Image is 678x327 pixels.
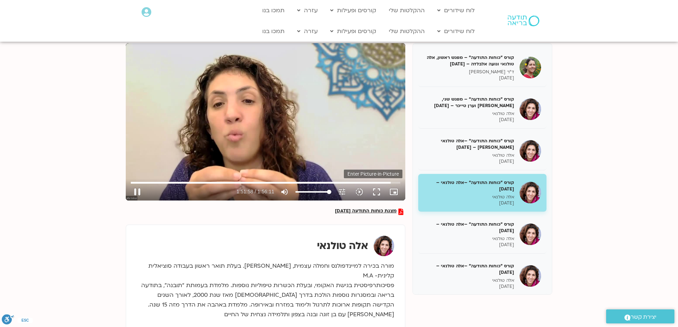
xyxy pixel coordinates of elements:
[520,57,541,78] img: קורס "כוחות התודעה" – מפגש ראשון, אלה טולנאי ונועה אלבלדה – 13/05/25
[327,24,380,38] a: קורסים ופעילות
[374,236,394,256] img: אלה טולנאי
[259,24,288,38] a: תמכו בנו
[424,277,514,284] p: אלה טולנאי
[424,111,514,117] p: אלה טולנאי
[424,284,514,290] p: [DATE]
[631,312,656,322] span: יצירת קשר
[434,24,478,38] a: לוח שידורים
[294,24,321,38] a: עזרה
[424,75,514,81] p: [DATE]
[424,54,514,67] h5: קורס "כוחות התודעה" – מפגש ראשון, אלה טולנאי ונועה אלבלדה – [DATE]
[520,98,541,120] img: קורס "כוחות התודעה" – מפגש שני, אלה טולנאי וערן טייכר – 20/05/25
[385,4,428,17] a: ההקלטות שלי
[424,158,514,165] p: [DATE]
[424,179,514,192] h5: קורס "כוחות התודעה" –אלה טולנאי – [DATE]
[520,140,541,162] img: קורס "כוחות התודעה" –אלה טולנאי ומירה רגב – 27/05/25
[294,4,321,17] a: עזרה
[424,221,514,234] h5: קורס "כוחות התודעה" –אלה טולנאי – [DATE]
[424,242,514,248] p: [DATE]
[137,261,394,319] p: מורה בכירה למיינדפולנס וחמלה עצמית, [PERSON_NAME]. בעלת תואר ראשון בעבודה סוציאלית קלינית- M.A פס...
[327,4,380,17] a: קורסים ופעילות
[520,224,541,245] img: קורס "כוחות התודעה" –אלה טולנאי – 17/06/25
[424,152,514,158] p: אלה טולנאי
[508,15,539,26] img: תודעה בריאה
[335,208,403,215] a: מצגת כוחות התודעה [DATE]
[424,96,514,109] h5: קורס "כוחות התודעה" – מפגש שני, [PERSON_NAME] וערן טייכר – [DATE]
[335,208,397,215] span: מצגת כוחות התודעה [DATE]
[424,194,514,200] p: אלה טולנאי
[424,117,514,123] p: [DATE]
[606,309,674,323] a: יצירת קשר
[424,236,514,242] p: אלה טולנאי
[424,200,514,206] p: [DATE]
[424,263,514,276] h5: קורס "כוחות התודעה" –אלה טולנאי – [DATE]
[317,239,368,253] strong: אלה טולנאי
[434,4,478,17] a: לוח שידורים
[520,265,541,287] img: קורס "כוחות התודעה" –אלה טולנאי – 24/06/25
[259,4,288,17] a: תמכו בנו
[385,24,428,38] a: ההקלטות שלי
[424,138,514,151] h5: קורס "כוחות התודעה" –אלה טולנאי [PERSON_NAME] – [DATE]
[520,182,541,203] img: קורס "כוחות התודעה" –אלה טולנאי – 03/06/25
[424,69,514,75] p: ד"ר [PERSON_NAME]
